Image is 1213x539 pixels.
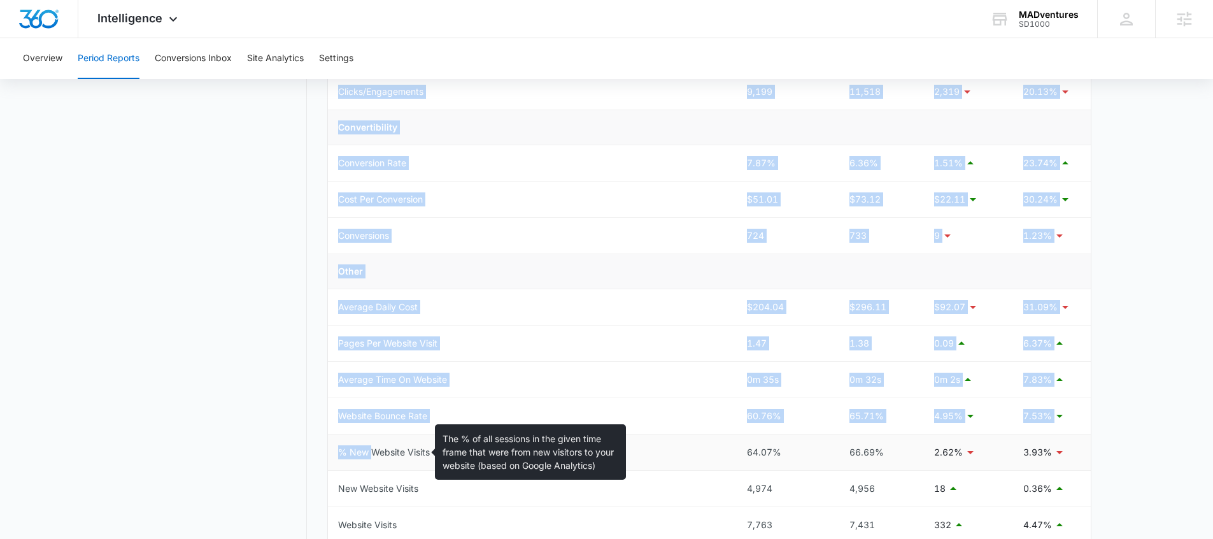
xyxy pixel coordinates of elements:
[747,409,820,423] div: 60.76%
[747,156,820,170] div: 7.87%
[747,85,820,99] div: 9,199
[338,300,418,314] div: Average Daily Cost
[338,336,437,350] div: Pages Per Website Visit
[841,85,914,99] div: 11,518
[934,336,954,350] p: 0.09
[934,229,940,243] p: 9
[1023,300,1058,314] p: 31.09%
[1023,409,1052,423] p: 7.53%
[841,156,914,170] div: 6.36%
[747,482,820,496] div: 4,974
[338,373,447,387] div: Average Time On Website
[747,373,820,387] div: 0m 35s
[338,156,406,170] div: Conversion Rate
[934,409,963,423] p: 4.95%
[247,38,304,79] button: Site Analytics
[841,373,914,387] div: 0m 32s
[338,229,389,243] div: Conversions
[1023,229,1052,243] p: 1.23%
[23,38,62,79] button: Overview
[1023,85,1058,99] p: 20.13%
[934,445,963,459] p: 2.62%
[1023,518,1052,532] p: 4.47%
[934,518,951,532] p: 332
[747,192,820,206] div: $51.01
[841,518,914,532] div: 7,431
[747,300,820,314] div: $204.04
[841,336,914,350] div: 1.38
[338,85,423,99] div: Clicks/Engagements
[934,482,946,496] p: 18
[338,192,423,206] div: Cost Per Conversion
[1023,156,1058,170] p: 23.74%
[78,38,139,79] button: Period Reports
[97,11,162,25] span: Intelligence
[934,373,960,387] p: 0m 2s
[841,482,914,496] div: 4,956
[934,85,960,99] p: 2,319
[841,409,914,423] div: 65.71%
[747,336,820,350] div: 1.47
[934,156,963,170] p: 1.51%
[934,192,965,206] p: $22.11
[841,445,914,459] div: 66.69%
[155,38,232,79] button: Conversions Inbox
[1019,20,1079,29] div: account id
[1023,192,1058,206] p: 30.24%
[1019,10,1079,20] div: account name
[338,445,430,459] div: % New Website Visits
[319,38,353,79] button: Settings
[841,300,914,314] div: $296.11
[747,445,820,459] div: 64.07%
[934,300,965,314] p: $92.07
[1023,336,1052,350] p: 6.37%
[747,518,820,532] div: 7,763
[328,110,1091,145] td: Convertibility
[338,518,397,532] div: Website Visits
[747,229,820,243] div: 724
[1023,482,1052,496] p: 0.36%
[435,424,626,480] div: The % of all sessions in the given time frame that were from new visitors to your website (based ...
[338,409,427,423] div: Website Bounce Rate
[1023,445,1052,459] p: 3.93%
[328,254,1091,289] td: Other
[338,482,418,496] div: New Website Visits
[1023,373,1052,387] p: 7.83%
[841,192,914,206] div: $73.12
[841,229,914,243] div: 733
